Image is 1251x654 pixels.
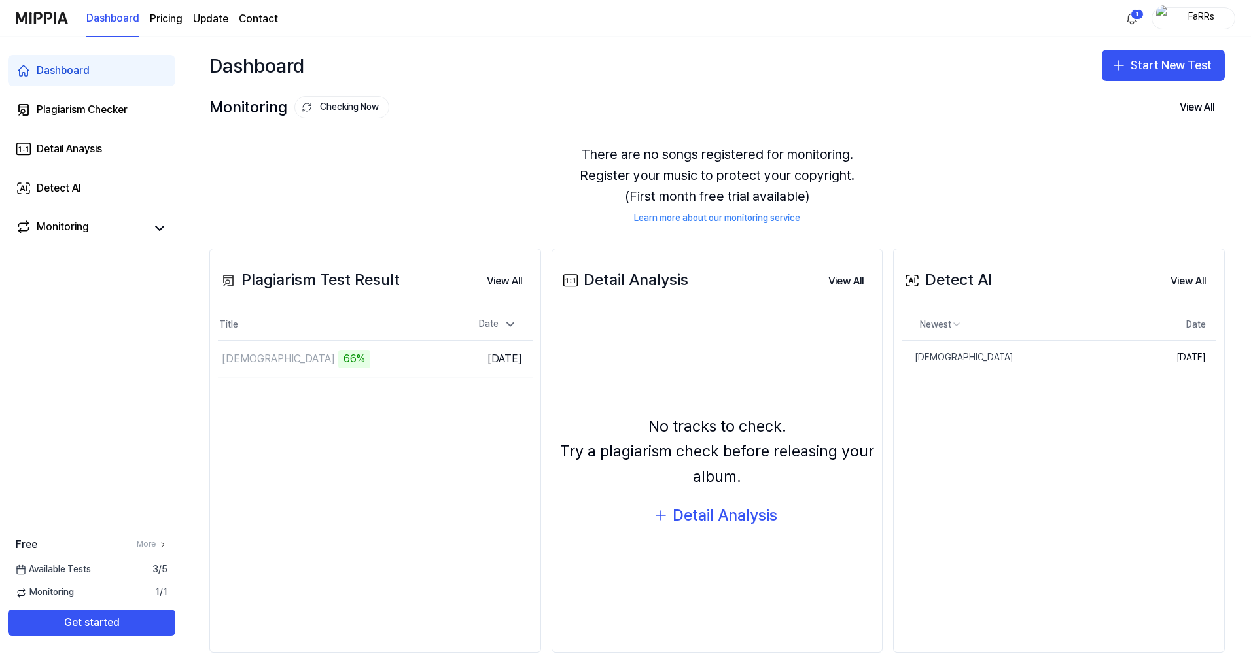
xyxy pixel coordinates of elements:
div: [DEMOGRAPHIC_DATA] [222,351,335,367]
th: Title [218,309,454,341]
div: Monitoring [37,219,89,237]
span: 3 / 5 [152,563,167,576]
button: Start New Test [1102,50,1225,81]
a: View All [1160,267,1216,294]
button: Detail Analysis [644,500,790,531]
span: Available Tests [16,563,91,576]
div: FaRRs [1176,10,1227,25]
td: [DATE] [1140,341,1216,375]
div: Detect AI [37,181,81,196]
button: View All [1160,268,1216,294]
button: Checking Now [294,96,389,118]
a: Update [193,11,228,27]
a: Pricing [150,11,183,27]
div: Detail Analysis [560,267,688,292]
button: View All [476,268,533,294]
a: Plagiarism Checker [8,94,175,126]
img: profile [1156,5,1172,31]
div: 1 [1131,9,1144,20]
div: 66% [338,350,370,368]
div: Dashboard [209,50,304,81]
a: [DEMOGRAPHIC_DATA] [902,341,1140,375]
a: More [137,539,167,550]
div: [DEMOGRAPHIC_DATA] [902,351,1013,364]
span: Monitoring [16,586,74,599]
div: There are no songs registered for monitoring. Register your music to protect your copyright. (Fir... [209,128,1225,241]
div: Monitoring [209,95,389,120]
a: Detail Anaysis [8,133,175,165]
button: 알림1 [1121,8,1142,29]
button: View All [1169,94,1225,120]
a: Detect AI [8,173,175,204]
div: Detail Anaysis [37,141,102,157]
button: Get started [8,610,175,636]
button: View All [818,268,874,294]
div: Date [474,314,522,335]
span: 1 / 1 [155,586,167,599]
td: [DATE] [454,341,533,378]
div: No tracks to check. Try a plagiarism check before releasing your album. [560,414,875,489]
div: Detect AI [902,267,992,292]
a: Learn more about our monitoring service [634,212,800,225]
a: Contact [239,11,278,27]
a: Dashboard [8,55,175,86]
div: Plagiarism Test Result [218,267,400,292]
th: Date [1140,309,1216,341]
div: Plagiarism Checker [37,102,128,118]
div: Dashboard [37,63,90,78]
a: Dashboard [86,1,139,37]
a: Monitoring [16,219,147,237]
a: View All [476,267,533,294]
img: 알림 [1124,10,1140,26]
button: profileFaRRs [1152,7,1235,29]
div: Detail Analysis [673,503,777,528]
span: Free [16,537,37,553]
a: View All [818,267,874,294]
